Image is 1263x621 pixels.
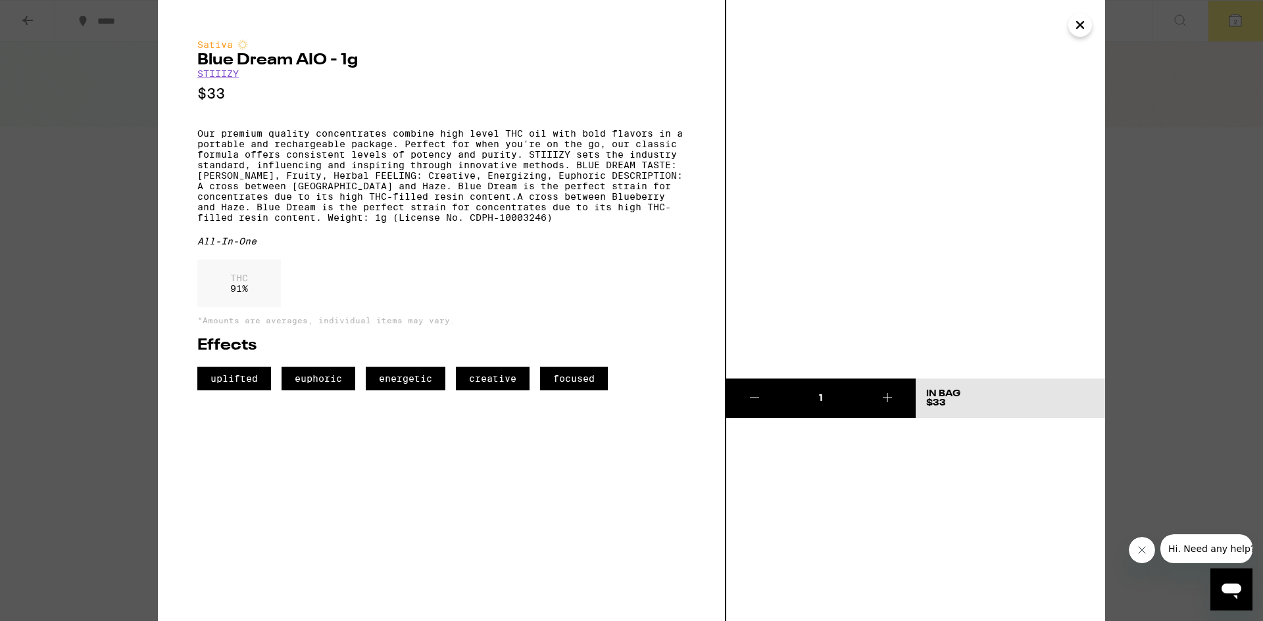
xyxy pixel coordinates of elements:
h2: Blue Dream AIO - 1g [197,53,685,68]
iframe: Close message [1129,537,1155,563]
button: In Bag$33 [916,379,1105,418]
h2: Effects [197,338,685,354]
a: STIIIZY [197,68,239,79]
span: Hi. Need any help? [8,9,95,20]
span: creative [456,367,530,390]
p: $33 [197,85,685,102]
span: uplifted [197,367,271,390]
div: All-In-One [197,236,685,246]
p: *Amounts are averages, individual items may vary. [197,316,685,325]
div: 91 % [197,260,281,307]
button: Close [1068,13,1092,37]
div: 1 [783,392,858,405]
img: sativaColor.svg [237,39,248,50]
div: Sativa [197,39,685,50]
iframe: Button to launch messaging window [1210,568,1252,610]
span: energetic [366,367,445,390]
p: THC [230,273,248,283]
span: focused [540,367,608,390]
span: $33 [926,398,946,407]
div: In Bag [926,389,960,398]
p: Our premium quality concentrates combine high level THC oil with bold flavors in a portable and r... [197,128,685,223]
span: euphoric [282,367,355,390]
iframe: Message from company [1160,534,1252,563]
